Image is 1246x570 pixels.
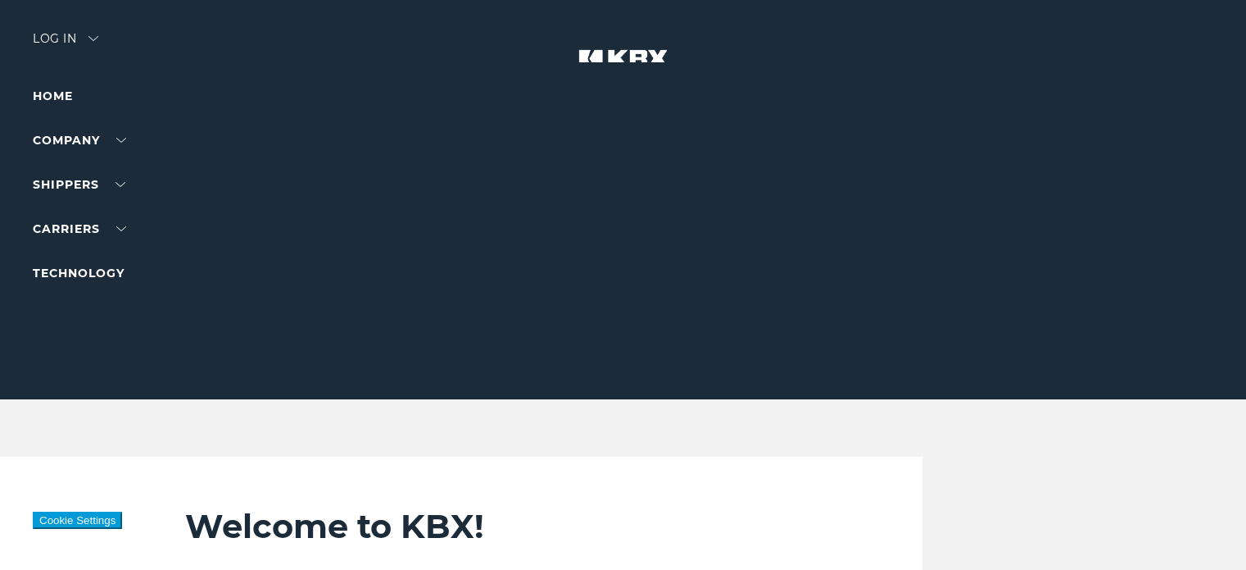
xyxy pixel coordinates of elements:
button: Cookie Settings [33,512,122,529]
img: arrow [88,36,98,41]
a: SHIPPERS [33,177,125,192]
div: Log in [33,33,98,57]
a: Technology [33,266,125,280]
img: kbx logo [562,33,685,105]
a: Company [33,133,126,148]
a: Carriers [33,221,126,236]
h2: Welcome to KBX! [185,506,858,547]
a: Home [33,89,73,103]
